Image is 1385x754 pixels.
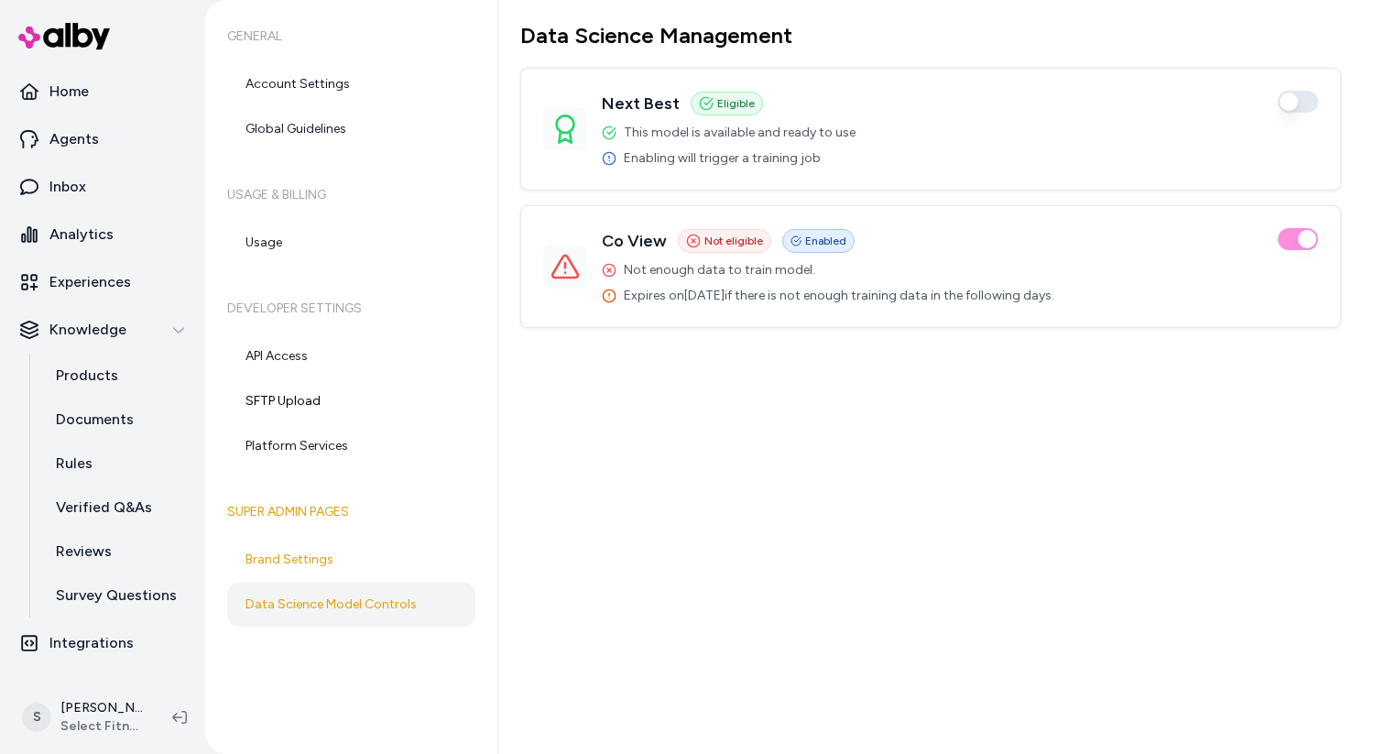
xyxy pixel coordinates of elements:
a: Account Settings [227,62,475,106]
a: Global Guidelines [227,107,475,151]
span: Select Fitness [60,717,143,736]
span: Not eligible [704,234,763,248]
h6: Usage & Billing [227,169,475,221]
p: Documents [56,409,134,431]
h3: Co View [602,228,667,254]
p: Verified Q&As [56,497,152,519]
a: Rules [38,442,198,486]
a: Usage [227,221,475,265]
img: alby Logo [18,23,110,49]
button: S[PERSON_NAME]Select Fitness [11,688,158,747]
span: Expires on [DATE] if there is not enough training data in the following days. [624,287,1054,305]
p: Survey Questions [56,585,177,606]
a: Data Science Model Controls [227,583,475,627]
h3: Next Best [602,91,680,116]
p: Knowledge [49,319,126,341]
span: Enabled [805,234,846,248]
p: Home [49,81,89,103]
a: Products [38,354,198,398]
p: Inbox [49,176,86,198]
p: Integrations [49,632,134,654]
span: S [22,703,51,732]
a: Documents [38,398,198,442]
h6: Developer Settings [227,283,475,334]
a: API Access [227,334,475,378]
a: SFTP Upload [227,379,475,423]
span: Eligible [717,96,755,111]
a: Verified Q&As [38,486,198,530]
span: This model is available and ready to use [624,124,856,142]
a: Analytics [7,213,198,257]
a: Survey Questions [38,574,198,617]
span: Enabling will trigger a training job [624,149,821,168]
p: Products [56,365,118,387]
p: Analytics [49,224,114,246]
a: Integrations [7,621,198,665]
a: Home [7,70,198,114]
a: Reviews [38,530,198,574]
a: Inbox [7,165,198,209]
h6: Super Admin Pages [227,486,475,538]
a: Brand Settings [227,538,475,582]
p: Reviews [56,541,112,563]
h6: General [227,11,475,62]
button: Knowledge [7,308,198,352]
span: Not enough data to train model. [624,261,815,279]
a: Platform Services [227,424,475,468]
p: Agents [49,128,99,150]
a: Agents [7,117,198,161]
h1: Data Science Management [520,22,1341,49]
p: [PERSON_NAME] [60,699,143,717]
p: Rules [56,453,93,475]
p: Experiences [49,271,131,293]
a: Experiences [7,260,198,304]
